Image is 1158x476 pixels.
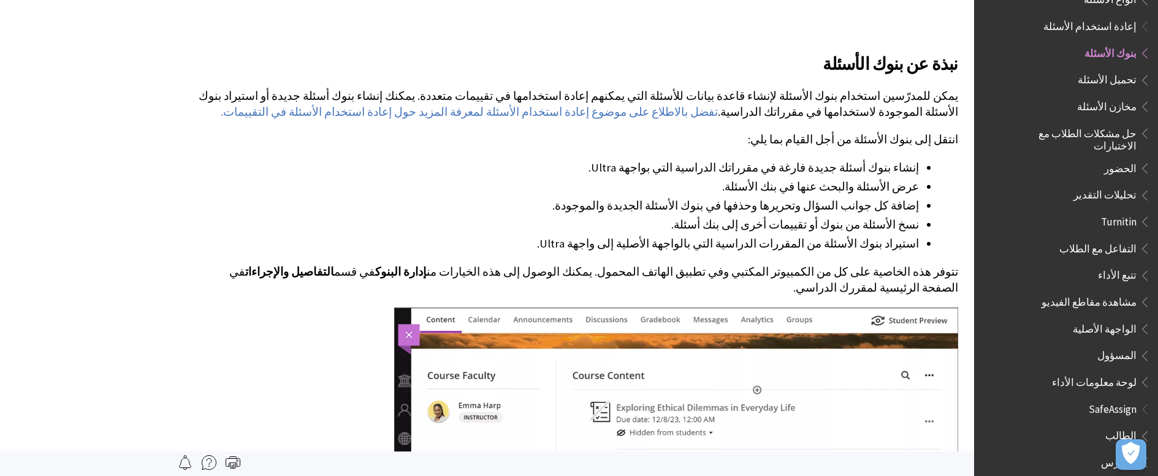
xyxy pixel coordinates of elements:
[198,235,919,252] li: استيراد بنوك الأسئلة من المقررات الدراسية التي بالواجهة الأصلية إلى واجهة Ultra.
[1059,238,1137,255] span: التفاعل مع الطلاب
[245,265,334,279] span: التفاصيل والإجراءات
[198,264,958,296] p: تتوفر هذه الخاصية على كل من الكمبيوتر المكتبي وفي تطبيق الهاتف المحمول. يمكنك الوصول إلى هذه الخي...
[198,159,919,176] li: إنشاء بنوك أسئلة جديدة فارغة في مقرراتك الدراسية التي بواجهة Ultra.
[1097,346,1137,362] span: المسؤول
[1078,70,1137,86] span: تحميل الأسئلة
[198,216,919,233] li: نسخ الأسئلة من بنوك أو تقييمات أخرى إلى بنك أسئلة.
[1105,426,1137,442] span: الطالب
[1013,123,1137,152] span: حل مشكلات الطلاب مع الاختبارات
[1089,399,1137,415] span: SafeAssign
[202,455,216,470] img: More help
[1073,185,1137,202] span: تحليلات التقدير
[1104,158,1137,175] span: الحضور
[375,265,427,279] span: إدارة البنوك
[1077,96,1137,113] span: مخازن الأسئلة
[1116,439,1146,470] button: فتح التفضيلات
[1043,16,1137,32] span: إعادة استخدام الأسئلة
[198,88,958,120] p: يمكن للمدرّسين استخدام بنوك الأسئلة لإنشاء قاعدة بيانات للأسئلة التي يمكنهم إعادة استخدامها في تق...
[1098,265,1137,282] span: تتبع الأداء
[1042,292,1137,308] span: مشاهدة مقاطع الفيديو
[1101,452,1137,469] span: المدرس
[1084,43,1137,59] span: بنوك الأسئلة
[1101,211,1137,228] span: Turnitin
[221,105,718,119] a: تفضل بالاطلاع على موضوع إعادة استخدام الأسئلة لمعرفة المزيد حول إعادة استخدام الأسئلة في التقييمات.
[1052,372,1137,388] span: لوحة معلومات الأداء
[198,36,958,77] h2: نبذة عن بنوك الأسئلة
[198,178,919,195] li: عرض الأسئلة والبحث عنها في بنك الأسئلة.
[198,197,919,214] li: إضافة كل جوانب السؤال وتحريرها وحذفها في بنوك الأسئلة الجديدة والموجودة.
[226,455,240,470] img: Print
[1073,319,1137,335] span: الواجهة الأصلية
[198,132,958,148] p: انتقل إلى بنوك الأسئلة من أجل القيام بما يلي:
[178,455,192,470] img: Follow this page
